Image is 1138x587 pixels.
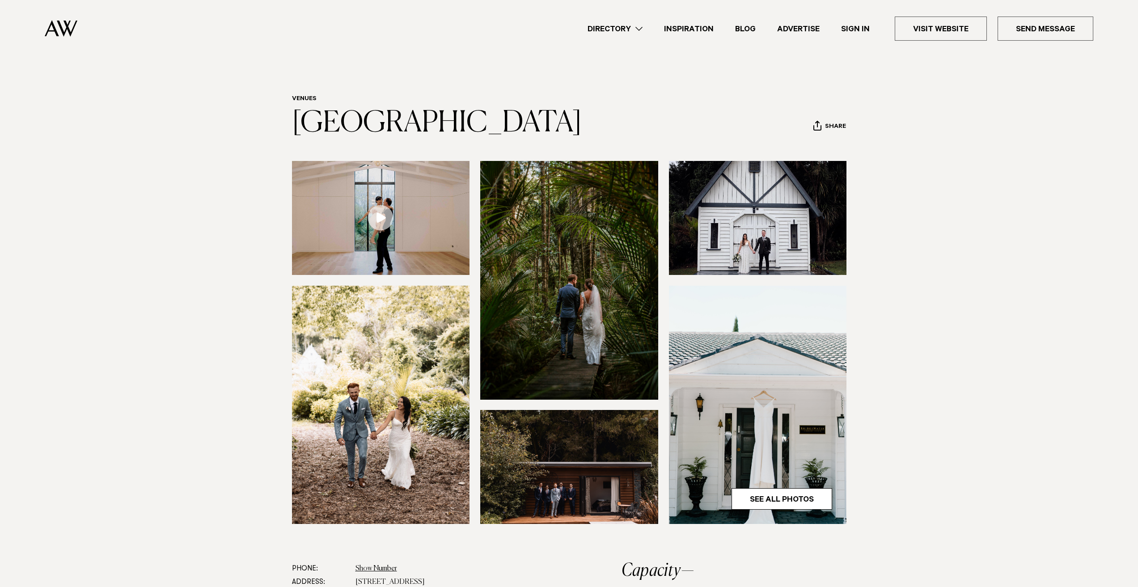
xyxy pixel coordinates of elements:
[830,23,880,35] a: Sign In
[895,17,987,41] a: Visit Website
[813,120,846,134] button: Share
[653,23,724,35] a: Inspiration
[622,562,846,580] h2: Capacity
[292,109,582,138] a: [GEOGRAPHIC_DATA]
[355,565,397,572] a: Show Number
[292,96,317,103] a: Venues
[998,17,1093,41] a: Send Message
[724,23,766,35] a: Blog
[45,20,77,37] img: Auckland Weddings Logo
[766,23,830,35] a: Advertise
[292,562,348,575] dt: Phone:
[825,123,846,131] span: Share
[732,488,832,510] a: See All Photos
[577,23,653,35] a: Directory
